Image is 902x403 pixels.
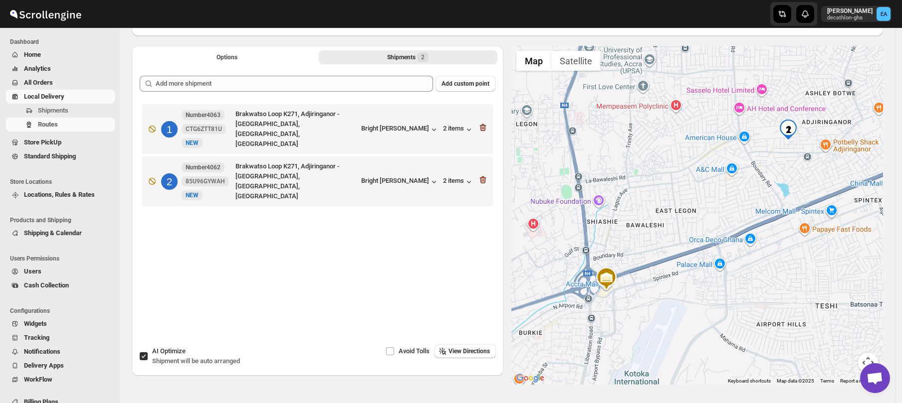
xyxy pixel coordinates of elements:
[186,192,199,199] span: NEW
[6,345,115,359] button: Notifications
[6,265,115,278] button: Users
[24,281,69,289] span: Cash Collection
[442,80,489,88] span: Add custom point
[10,216,115,224] span: Products and Shipping
[24,138,61,146] span: Store PickUp
[186,139,199,146] span: NEW
[6,331,115,345] button: Tracking
[435,344,496,358] button: View Directions
[877,7,891,21] span: Emmanuel Adu-Mensah
[24,65,51,72] span: Analytics
[10,38,115,46] span: Dashboard
[6,118,115,132] button: Routes
[399,347,430,355] span: Avoid Tolls
[10,307,115,315] span: Configurations
[6,278,115,292] button: Cash Collection
[319,50,498,64] button: Selected Shipments
[161,173,178,190] div: 2
[858,353,878,373] button: Map camera controls
[6,48,115,62] button: Home
[24,79,53,86] span: All Orders
[860,363,890,393] a: Open chat
[6,373,115,387] button: WorkFlow
[24,229,82,237] span: Shipping & Calendar
[24,348,60,355] span: Notifications
[387,52,429,62] div: Shipments
[827,7,873,15] p: [PERSON_NAME]
[449,347,490,355] span: View Directions
[6,359,115,373] button: Delivery Apps
[24,320,47,327] span: Widgets
[186,164,221,171] b: Number4062
[820,378,834,384] a: Terms
[138,50,317,64] button: All Route Options
[840,378,880,384] a: Report a map error
[217,53,237,61] span: Options
[186,125,222,133] span: CTG6ZTT81U
[24,191,95,198] span: Locations, Rules & Rates
[24,51,41,58] span: Home
[514,372,547,385] img: Google
[514,372,547,385] a: Open this area in Google Maps (opens a new window)
[38,121,58,128] span: Routes
[152,357,240,365] span: Shipment will be auto arranged
[10,178,115,186] span: Store Locations
[777,378,814,384] span: Map data ©2025
[6,76,115,90] button: All Orders
[10,255,115,263] span: Users Permissions
[186,177,225,185] span: 85U96GYWAH
[156,20,254,30] div: •
[881,11,888,17] text: EA
[24,376,52,383] span: WorkFlow
[8,1,83,26] img: ScrollEngine
[186,112,221,119] b: Number4063
[6,62,115,76] button: Analytics
[821,6,892,22] button: User menu
[24,268,41,275] span: Users
[421,53,425,61] span: 2
[132,68,503,339] div: Selected Shipments
[361,177,439,187] button: Bright [PERSON_NAME]
[443,125,474,134] button: 2 items
[443,177,474,187] button: 2 items
[6,226,115,240] button: Shipping & Calendar
[156,76,433,92] input: Add more shipment
[436,76,495,92] button: Add custom point
[235,161,357,201] div: Brakwatso Loop K271, Adjiringanor - [GEOGRAPHIC_DATA], [GEOGRAPHIC_DATA], [GEOGRAPHIC_DATA]
[24,152,76,160] span: Standard Shipping
[551,51,601,71] button: Show satellite imagery
[235,109,357,149] div: Brakwatso Loop K271, Adjiringanor - [GEOGRAPHIC_DATA], [GEOGRAPHIC_DATA], [GEOGRAPHIC_DATA]
[24,334,49,341] span: Tracking
[24,362,64,369] span: Delivery Apps
[361,125,439,134] button: Bright [PERSON_NAME]
[827,15,873,21] p: decathlon-gha
[778,120,798,139] div: 2
[24,93,64,100] span: Local Delivery
[6,188,115,202] button: Locations, Rules & Rates
[6,104,115,118] button: Shipments
[516,51,551,71] button: Show street map
[161,121,178,137] div: 1
[152,347,186,355] span: AI Optimize
[6,317,115,331] button: Widgets
[728,378,771,385] button: Keyboard shortcuts
[38,107,68,114] span: Shipments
